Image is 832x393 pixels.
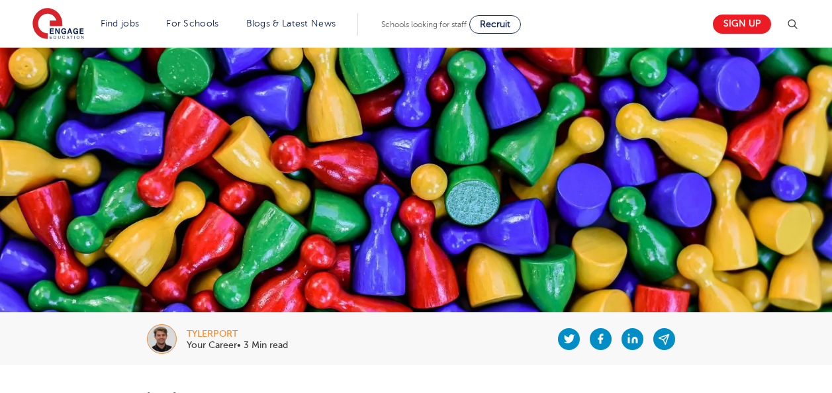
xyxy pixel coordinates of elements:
[187,329,288,339] div: tylerport
[480,19,510,29] span: Recruit
[246,19,336,28] a: Blogs & Latest News
[166,19,218,28] a: For Schools
[101,19,140,28] a: Find jobs
[469,15,521,34] a: Recruit
[713,15,771,34] a: Sign up
[187,341,288,350] p: Your Career• 3 Min read
[32,8,84,41] img: Engage Education
[381,20,467,29] span: Schools looking for staff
